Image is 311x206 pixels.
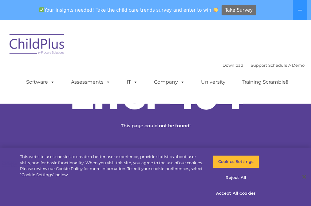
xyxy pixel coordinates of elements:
img: 👏 [213,7,218,12]
a: Training Scramble!! [236,76,294,88]
a: IT [120,76,144,88]
font: | [222,63,305,68]
div: This website uses cookies to create a better user experience, provide statistics about user visit... [20,154,203,178]
a: Download [222,63,243,68]
a: Assessments [65,76,116,88]
h2: Error 404 [63,77,248,114]
a: University [195,76,232,88]
a: Support [251,63,267,68]
a: Software [20,76,61,88]
button: Reject All [213,171,259,184]
img: ✅ [39,7,44,12]
p: This page could not be found! [91,122,220,129]
span: Your insights needed! Take the child care trends survey and enter to win! [37,4,221,16]
img: ChildPlus by Procare Solutions [6,30,68,61]
button: Close [297,170,311,184]
a: Take Survey [222,5,256,16]
button: Cookies Settings [213,155,259,168]
a: Schedule A Demo [268,63,305,68]
a: Company [148,76,191,88]
span: Take Survey [225,5,253,16]
button: Accept All Cookies [213,187,259,200]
